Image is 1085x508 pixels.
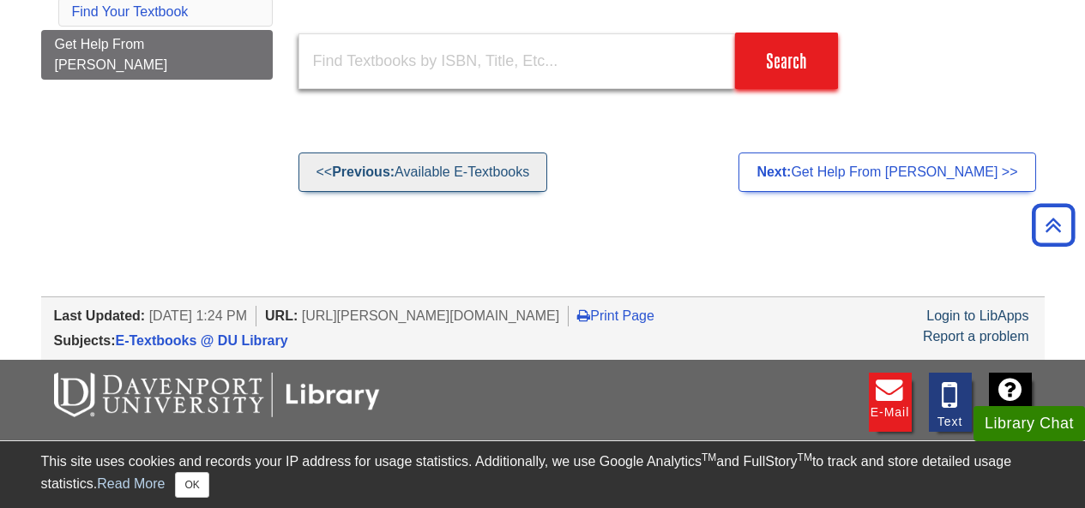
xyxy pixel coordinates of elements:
div: This site uses cookies and records your IP address for usage statistics. Additionally, we use Goo... [41,451,1045,498]
span: [URL][PERSON_NAME][DOMAIN_NAME] [302,308,560,323]
span: URL: [265,308,298,323]
strong: Previous: [332,164,395,179]
span: Get Help From [PERSON_NAME] [55,37,168,72]
button: Library Chat [973,406,1085,441]
strong: Next: [756,164,791,179]
a: E-mail [869,373,912,432]
span: [DATE] 1:24 PM [149,308,247,323]
a: FAQ [989,373,1032,432]
a: Report a problem [923,329,1029,344]
a: Next:Get Help From [PERSON_NAME] >> [738,152,1035,192]
button: Close [175,472,208,498]
sup: TM [702,451,716,463]
i: Print Page [577,308,590,322]
a: Find Your Textbook [72,4,189,19]
a: Login to LibApps [926,308,1028,323]
a: Print Page [577,308,654,323]
input: Find Textbooks by ISBN, Title, Etc... [298,33,735,89]
span: Subjects: [54,333,116,348]
span: Last Updated: [54,308,146,323]
input: Search [735,33,838,89]
img: DU Libraries [54,373,380,417]
sup: TM [798,451,812,463]
a: <<Previous:Available E-Textbooks [298,152,548,192]
a: Read More [97,476,165,491]
a: Text [929,373,972,432]
a: Back to Top [1026,213,1081,236]
a: Get Help From [PERSON_NAME] [41,30,273,80]
a: E-Textbooks @ DU Library [116,333,288,348]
